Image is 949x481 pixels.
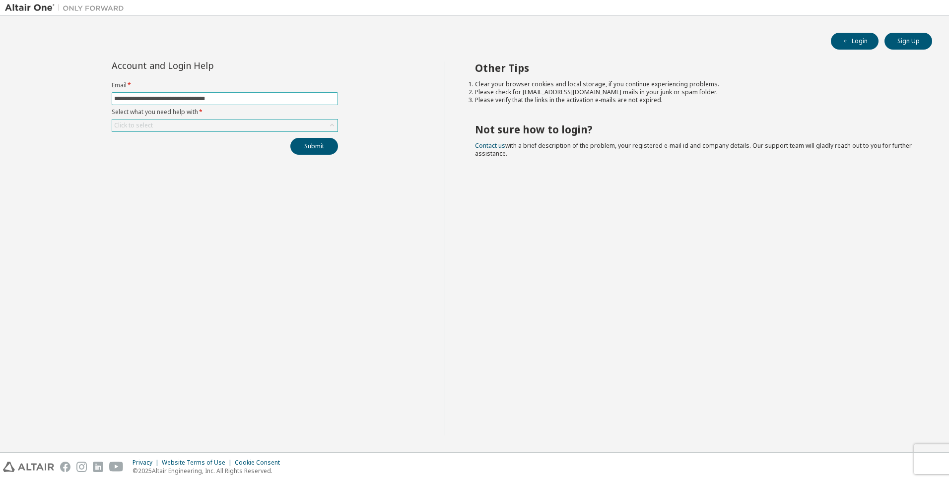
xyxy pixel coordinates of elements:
[76,462,87,472] img: instagram.svg
[112,81,338,89] label: Email
[112,108,338,116] label: Select what you need help with
[114,121,153,129] div: Click to select
[475,80,915,88] li: Clear your browser cookies and local storage, if you continue experiencing problems.
[475,141,912,158] span: with a brief description of the problem, your registered e-mail id and company details. Our suppo...
[290,138,338,155] button: Submit
[133,459,162,467] div: Privacy
[475,88,915,96] li: Please check for [EMAIL_ADDRESS][DOMAIN_NAME] mails in your junk or spam folder.
[162,459,235,467] div: Website Terms of Use
[112,120,338,131] div: Click to select
[235,459,286,467] div: Cookie Consent
[109,462,124,472] img: youtube.svg
[3,462,54,472] img: altair_logo.svg
[475,123,915,136] h2: Not sure how to login?
[831,33,879,50] button: Login
[133,467,286,475] p: © 2025 Altair Engineering, Inc. All Rights Reserved.
[60,462,70,472] img: facebook.svg
[5,3,129,13] img: Altair One
[475,141,505,150] a: Contact us
[475,61,915,74] h2: Other Tips
[93,462,103,472] img: linkedin.svg
[475,96,915,104] li: Please verify that the links in the activation e-mails are not expired.
[112,61,293,69] div: Account and Login Help
[884,33,932,50] button: Sign Up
